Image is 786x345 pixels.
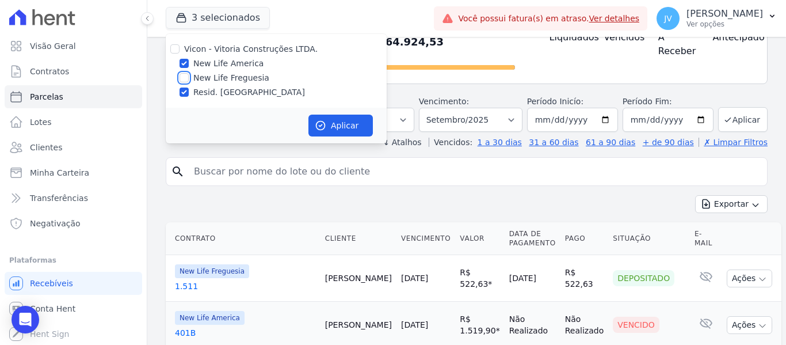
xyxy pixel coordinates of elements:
[623,96,713,108] label: Período Fim:
[613,270,674,286] div: Depositado
[166,7,270,29] button: 3 selecionados
[30,167,89,179] span: Minha Carteira
[613,317,659,333] div: Vencido
[184,44,318,54] label: Vicon - Vitoria Construções LTDA.
[5,136,142,159] a: Clientes
[550,31,586,44] h4: Liquidados
[643,138,694,147] a: + de 90 dias
[604,31,640,44] h4: Vencidos
[30,278,73,289] span: Recebíveis
[5,187,142,210] a: Transferências
[5,35,142,58] a: Visão Geral
[382,138,421,147] label: ↯ Atalhos
[396,222,455,255] th: Vencimento
[505,255,560,302] td: [DATE]
[401,274,428,283] a: [DATE]
[458,13,639,25] span: Você possui fatura(s) em atraso.
[690,222,722,255] th: E-mail
[5,161,142,184] a: Minha Carteira
[686,20,763,29] p: Ver opções
[193,86,305,98] label: Resid. [GEOGRAPHIC_DATA]
[5,297,142,320] a: Conta Hent
[455,255,504,302] td: R$ 522,63
[664,14,672,22] span: JV
[586,138,635,147] a: 61 a 90 dias
[30,116,52,128] span: Lotes
[658,31,695,58] h4: A Receber
[589,14,640,23] a: Ver detalhes
[686,8,763,20] p: [PERSON_NAME]
[695,195,768,213] button: Exportar
[30,192,88,204] span: Transferências
[419,97,469,106] label: Vencimento:
[193,72,269,84] label: New Life Freguesia
[718,107,768,132] button: Aplicar
[455,222,504,255] th: Valor
[320,255,396,302] td: [PERSON_NAME]
[529,138,578,147] a: 31 a 60 dias
[727,270,773,287] button: Ações
[647,2,786,35] button: JV [PERSON_NAME] Ver opções
[527,97,583,106] label: Período Inicío:
[12,306,39,333] div: Open Intercom Messenger
[30,142,62,153] span: Clientes
[30,91,63,103] span: Parcelas
[560,222,608,255] th: Pago
[401,320,428,329] a: [DATE]
[171,165,185,179] i: search
[727,316,773,334] button: Ações
[308,115,373,137] button: Aplicar
[5,85,142,108] a: Parcelas
[175,280,316,292] a: 1.511
[5,272,142,295] a: Recebíveis
[9,253,138,267] div: Plataformas
[166,222,320,255] th: Contrato
[5,212,142,235] a: Negativação
[187,160,762,183] input: Buscar por nome do lote ou do cliente
[478,138,522,147] a: 1 a 30 dias
[429,138,472,147] label: Vencidos:
[175,264,249,278] span: New Life Freguesia
[193,58,264,70] label: New Life America
[30,218,81,229] span: Negativação
[175,327,316,339] a: 401B
[320,222,396,255] th: Cliente
[712,31,749,44] h4: Antecipado
[608,222,690,255] th: Situação
[699,138,768,147] a: ✗ Limpar Filtros
[505,222,560,255] th: Data de Pagamento
[30,40,76,52] span: Visão Geral
[30,66,69,77] span: Contratos
[30,303,75,314] span: Conta Hent
[175,311,245,325] span: New Life America
[5,111,142,134] a: Lotes
[5,60,142,83] a: Contratos
[560,255,608,302] td: R$ 522,63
